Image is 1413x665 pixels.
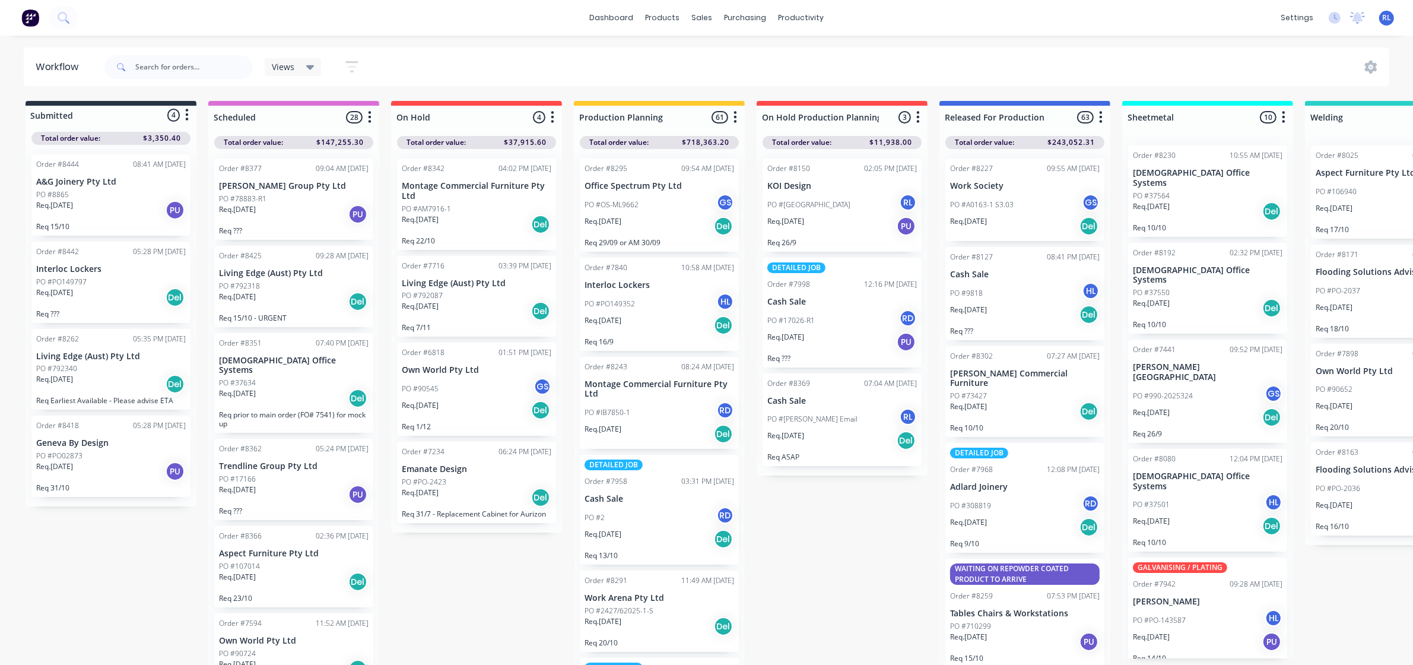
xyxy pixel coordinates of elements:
p: Cash Sale [767,297,917,307]
div: Del [714,617,733,636]
p: Req. [DATE] [219,572,256,582]
p: PO #78883-R1 [219,194,266,204]
div: Order #829509:54 AM [DATE]Office Spectrum Pty LtdPO #OS-ML9662GSReq.[DATE]DelReq 29/09 or AM 30/09 [580,159,739,252]
p: Req. [DATE] [767,332,804,343]
p: [DEMOGRAPHIC_DATA] Office Systems [219,356,369,376]
p: Req 14/10 [1133,654,1282,663]
div: Del [897,431,916,450]
div: 12:16 PM [DATE] [864,279,917,290]
div: Order #8366 [219,531,262,541]
div: Order #8291 [585,575,627,586]
p: Aspect Furniture Pty Ltd [219,549,369,559]
p: Req. [DATE] [950,401,987,412]
p: Req. [DATE] [36,461,73,472]
p: PO #OS-ML9662 [585,199,639,210]
p: PO #2427/62025-1-S [585,606,653,616]
p: Req. [DATE] [219,484,256,495]
div: Del [348,389,367,408]
div: 10:55 AM [DATE] [1230,150,1282,161]
p: PO #90545 [402,384,439,394]
div: 08:24 AM [DATE] [681,362,734,372]
div: Del [166,375,185,394]
div: Del [1079,402,1098,421]
p: Cash Sale [767,396,917,406]
div: PU [897,217,916,236]
p: PO #PO02873 [36,451,82,461]
div: Del [1079,518,1098,537]
p: Req 15/10 [950,654,1100,663]
div: DETAILED JOB [950,448,1008,458]
div: Del [714,425,733,444]
div: HL [1082,282,1100,300]
div: Del [531,215,550,234]
div: Order #8163 [1316,447,1358,458]
div: 08:41 AM [DATE] [133,159,186,170]
div: PU [166,201,185,220]
p: Req. [DATE] [1133,407,1170,418]
p: Req. [DATE] [219,292,256,302]
div: Order #8418 [36,420,79,431]
p: Req. [DATE] [1316,302,1352,313]
p: PO #37501 [1133,499,1170,510]
div: 09:54 AM [DATE] [681,163,734,174]
div: Order #771603:39 PM [DATE]Living Edge (Aust) Pty LtdPO #792087Req.[DATE]DelReq 7/11 [397,256,556,337]
input: Search for orders... [135,55,253,79]
div: Del [1262,299,1281,318]
p: Req. [DATE] [1133,632,1170,642]
p: PO #PO-2037 [1316,286,1360,296]
div: Order #8377 [219,163,262,174]
p: Interloc Lockers [36,264,186,274]
div: Del [714,217,733,236]
div: 09:28 AM [DATE] [316,251,369,261]
div: Order #8369 [767,378,810,389]
p: Req. [DATE] [585,616,621,627]
p: PO #792318 [219,281,260,292]
p: PO #9818 [950,288,983,299]
div: Order #8442 [36,246,79,257]
div: GS [716,194,734,211]
p: Req Earliest Available - Please advise ETA [36,396,186,405]
p: PO #73427 [950,391,987,401]
p: PO #37634 [219,378,256,388]
div: Del [714,316,733,335]
div: Order #8230 [1133,150,1176,161]
div: Order #7958 [585,476,627,487]
p: Req ??? [219,506,369,515]
p: PO #90724 [219,648,256,659]
div: 10:58 AM [DATE] [681,262,734,273]
div: Order #784010:58 AM [DATE]Interloc LockersPO #PO149352HLReq.[DATE]DelReq 16/9 [580,258,739,351]
div: 07:27 AM [DATE] [1047,351,1100,362]
div: Order #808012:04 PM [DATE][DEMOGRAPHIC_DATA] Office SystemsPO #37501HLReq.[DATE]DelReq 10/10 [1128,449,1287,552]
div: PU [348,205,367,224]
div: Order #8302 [950,351,993,362]
p: Req. [DATE] [1316,500,1352,511]
div: Order #836205:24 PM [DATE]Trendline Group Pty LtdPO #17166Req.[DATE]PUReq ??? [214,439,373,520]
div: GS [1265,385,1282,403]
p: A&G Joinery Pty Ltd [36,177,186,187]
div: 03:39 PM [DATE] [498,261,551,271]
div: Order #7898 [1316,349,1358,359]
div: Order #681801:51 PM [DATE]Own World Pty LtdPO #90545GSReq.[DATE]DelReq 1/12 [397,343,556,436]
p: Living Edge (Aust) Pty Ltd [36,351,186,362]
p: Req 9/10 [950,539,1100,548]
div: Order #844408:41 AM [DATE]A&G Joinery Pty LtdPO #8865Req.[DATE]PUReq 15/10 [31,154,190,236]
div: Order #8351 [219,338,262,349]
div: Order #815002:05 PM [DATE]KOI DesignPO #[GEOGRAPHIC_DATA]RLReq.[DATE]PUReq 26/9 [763,159,922,252]
img: Factory [21,9,39,27]
p: PO #90652 [1316,384,1352,395]
p: Req. [DATE] [767,216,804,227]
p: Req ??? [36,309,186,318]
p: Trendline Group Pty Ltd [219,461,369,471]
div: 03:31 PM [DATE] [681,476,734,487]
p: Tables Chairs & Workstations [950,609,1100,619]
p: PO #792340 [36,363,77,374]
p: Req. [DATE] [767,430,804,441]
p: Req 26/9 [1133,429,1282,438]
p: Req 31/10 [36,483,186,492]
div: Order #8025 [1316,150,1358,161]
div: Order #8227 [950,163,993,174]
div: Order #829111:49 AM [DATE]Work Arena Pty LtdPO #2427/62025-1-SReq.[DATE]DelReq 20/10 [580,571,739,652]
p: PO #107014 [219,561,260,572]
div: 09:55 AM [DATE] [1047,163,1100,174]
p: PO #PO149352 [585,299,635,309]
